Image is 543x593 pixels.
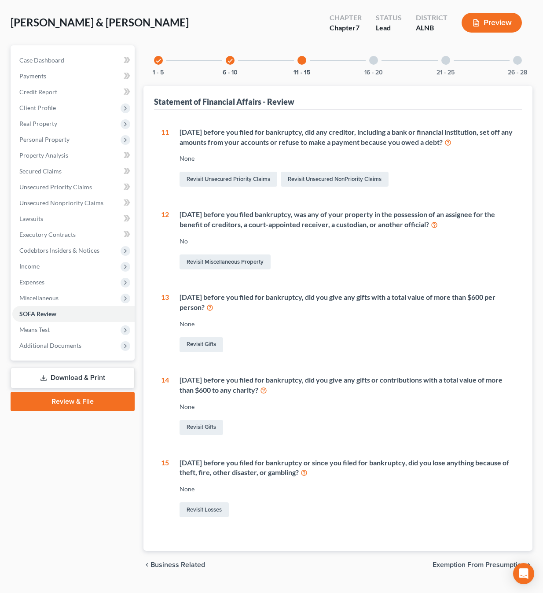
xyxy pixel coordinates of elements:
div: Chapter [330,13,362,23]
div: Chapter [330,23,362,33]
div: Lead [376,23,402,33]
button: 21 - 25 [437,70,455,76]
a: Secured Claims [12,163,135,179]
div: [DATE] before you filed for bankruptcy, did any creditor, including a bank or financial instituti... [180,127,515,147]
span: Personal Property [19,136,70,143]
span: Unsecured Nonpriority Claims [19,199,103,206]
div: [DATE] before you filed for bankruptcy, did you give any gifts or contributions with a total valu... [180,375,515,395]
i: chevron_left [143,561,150,568]
a: Credit Report [12,84,135,100]
div: Open Intercom Messenger [513,563,534,584]
a: Property Analysis [12,147,135,163]
a: Payments [12,68,135,84]
div: None [180,320,515,328]
span: Executory Contracts [19,231,76,238]
a: Revisit Gifts [180,420,223,435]
div: 12 [161,210,169,271]
a: Review & File [11,392,135,411]
div: [DATE] before you filed bankruptcy, was any of your property in the possession of an assignee for... [180,210,515,230]
span: Lawsuits [19,215,43,222]
button: 6 - 10 [223,70,238,76]
div: None [180,402,515,411]
div: No [180,237,515,246]
a: Case Dashboard [12,52,135,68]
div: Statement of Financial Affairs - Review [154,96,294,107]
div: [DATE] before you filed for bankruptcy, did you give any gifts with a total value of more than $6... [180,292,515,313]
div: [DATE] before you filed for bankruptcy or since you filed for bankruptcy, did you lose anything b... [180,458,515,478]
span: Secured Claims [19,167,62,175]
div: 15 [161,458,169,519]
div: 14 [161,375,169,437]
i: chevron_right [525,561,532,568]
a: Revisit Gifts [180,337,223,352]
div: 13 [161,292,169,354]
a: Revisit Losses [180,502,229,517]
button: 1 - 5 [153,70,164,76]
i: check [155,58,161,64]
div: 11 [161,127,169,189]
a: Revisit Unsecured Priority Claims [180,172,277,187]
a: Lawsuits [12,211,135,227]
a: Revisit Miscellaneous Property [180,254,271,269]
div: None [180,154,515,163]
span: SOFA Review [19,310,56,317]
span: Exemption from Presumption [433,561,525,568]
i: check [227,58,233,64]
a: Executory Contracts [12,227,135,243]
span: Credit Report [19,88,57,96]
button: Preview [462,13,522,33]
div: District [416,13,448,23]
a: Unsecured Nonpriority Claims [12,195,135,211]
span: Case Dashboard [19,56,64,64]
span: [PERSON_NAME] & [PERSON_NAME] [11,16,189,29]
span: Business Related [150,561,205,568]
span: Expenses [19,278,44,286]
span: 7 [356,23,360,32]
span: Codebtors Insiders & Notices [19,247,99,254]
button: 16 - 20 [364,70,383,76]
div: None [180,485,515,494]
a: Unsecured Priority Claims [12,179,135,195]
span: Additional Documents [19,342,81,349]
button: 11 - 15 [294,70,311,76]
span: Income [19,262,40,270]
button: Exemption from Presumption chevron_right [433,561,532,568]
span: Miscellaneous [19,294,59,302]
button: chevron_left Business Related [143,561,205,568]
span: Payments [19,72,46,80]
a: Revisit Unsecured NonPriority Claims [281,172,389,187]
button: 26 - 28 [508,70,527,76]
div: Status [376,13,402,23]
span: Property Analysis [19,151,68,159]
span: Means Test [19,326,50,333]
div: ALNB [416,23,448,33]
span: Unsecured Priority Claims [19,183,92,191]
span: Real Property [19,120,57,127]
a: SOFA Review [12,306,135,322]
a: Download & Print [11,368,135,388]
span: Client Profile [19,104,56,111]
